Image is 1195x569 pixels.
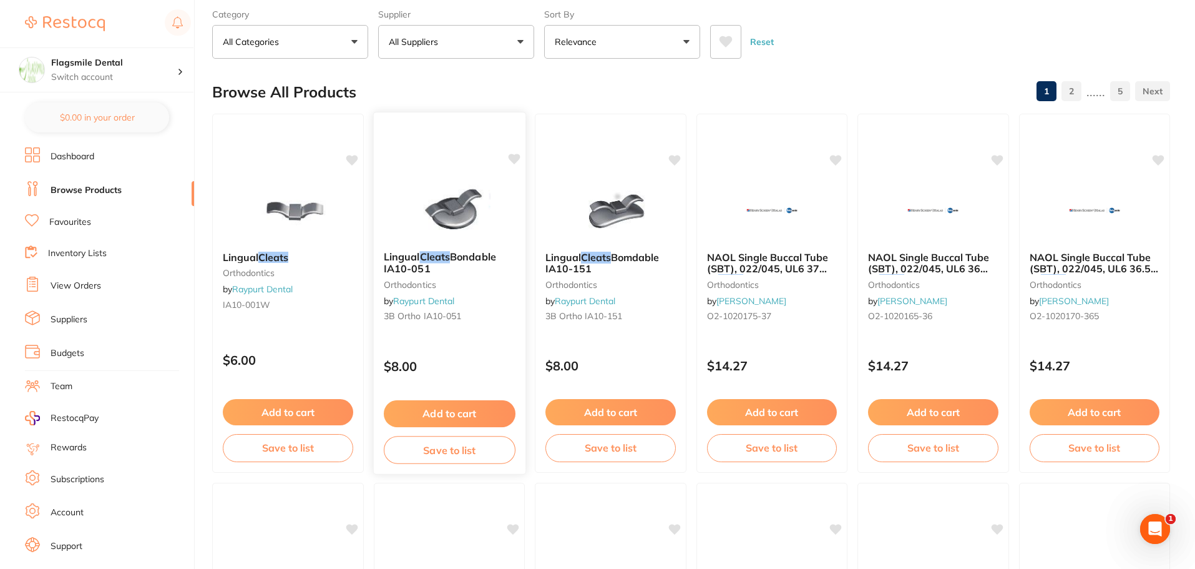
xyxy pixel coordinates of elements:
span: by [707,295,786,307]
em: Cleat [718,274,743,287]
p: $14.27 [868,359,998,373]
span: by [383,295,454,307]
p: ...... [1086,84,1105,99]
a: [PERSON_NAME] [877,295,947,307]
a: Budgets [51,347,84,360]
span: O2-1020170-365 [1030,310,1099,322]
span: -10T [743,274,766,287]
span: 3B ortho IA10-151 [545,310,622,322]
small: orthodontics [1030,280,1160,290]
button: Add to cart [223,399,353,425]
img: NAOL Single Buccal Tube (SBT), 022/045, UL6 36 W Cleat -10T [892,179,973,242]
p: All Categories [223,36,284,48]
button: Reset [746,25,778,59]
span: by [223,284,293,295]
p: $8.00 [545,359,676,373]
img: NAOL Single Buccal Tube (SBT), 022/045, UL6 37 W Cleat -10T [731,179,812,242]
img: Lingual Cleats Bondable IA10-051 [408,178,490,241]
a: Team [51,380,72,393]
p: Switch account [51,71,177,84]
button: All Suppliers [378,25,534,59]
a: 1 [1036,79,1056,104]
button: Add to cart [383,400,515,427]
button: Relevance [544,25,700,59]
a: Subscriptions [51,473,104,486]
h4: Flagsmile Dental [51,57,177,69]
a: Raypurt Dental [393,295,454,307]
small: orthodontics [707,280,837,290]
small: Orthodontics [545,280,676,290]
a: Raypurt Dental [555,295,615,307]
span: IA10-001W [223,299,270,310]
a: Favourites [49,216,91,229]
p: $6.00 [223,353,353,367]
a: 5 [1110,79,1130,104]
span: O2-1020175-37 [707,310,771,322]
button: Add to cart [868,399,998,425]
span: -10T [1066,274,1089,287]
span: by [1030,295,1109,307]
a: Suppliers [51,314,87,326]
span: Bomdable IA10-151 [545,251,659,275]
label: Sort By [544,9,700,20]
p: All Suppliers [389,36,443,48]
img: RestocqPay [25,411,40,425]
span: NAOL Single Buccal Tube (SBT), 022/045, UL6 36.5 W [1030,251,1158,287]
img: Lingual Cleats [247,179,328,242]
a: Browse Products [51,184,122,197]
span: 3B ortho IA10-051 [383,310,461,322]
b: NAOL Single Buccal Tube (SBT), 022/045, UL6 36.5 W Cleat -10T [1030,252,1160,275]
img: Lingual Cleats Bomdable IA10-151 [570,179,651,242]
a: RestocqPay [25,411,99,425]
a: [PERSON_NAME] [1039,295,1109,307]
label: Supplier [378,9,534,20]
em: Cleats [581,251,611,264]
p: Relevance [555,36,602,48]
span: Bondable IA10-051 [383,250,495,275]
a: Raypurt Dental [232,284,293,295]
span: NAOL Single Buccal Tube (SBT), 022/045, UL6 36 W [868,251,989,287]
span: by [868,295,947,307]
span: RestocqPay [51,412,99,425]
span: Lingual [223,251,258,264]
button: Save to list [707,434,837,462]
span: O2-1020165-36 [868,310,932,322]
small: Orthodontics [383,279,515,289]
img: Restocq Logo [25,16,105,31]
img: Flagsmile Dental [19,57,44,82]
label: Category [212,9,368,20]
span: 1 [1166,514,1176,524]
button: Save to list [1030,434,1160,462]
button: $0.00 in your order [25,102,169,132]
span: Lingual [545,251,581,264]
a: View Orders [51,280,101,292]
em: Cleats [419,250,449,263]
a: Rewards [51,442,87,454]
button: Add to cart [1030,399,1160,425]
button: Add to cart [545,399,676,425]
span: by [545,295,615,307]
small: Orthodontics [223,268,353,278]
button: All Categories [212,25,368,59]
a: Restocq Logo [25,9,105,38]
p: $8.00 [383,359,515,374]
button: Save to list [868,434,998,462]
iframe: Intercom live chat [1140,514,1170,544]
button: Save to list [545,434,676,462]
b: NAOL Single Buccal Tube (SBT), 022/045, UL6 37 W Cleat -10T [707,252,837,275]
em: Cleat [879,274,904,287]
a: [PERSON_NAME] [716,295,786,307]
small: orthodontics [868,280,998,290]
button: Save to list [383,436,515,464]
img: NAOL Single Buccal Tube (SBT), 022/045, UL6 36.5 W Cleat -10T [1054,179,1135,242]
a: 2 [1061,79,1081,104]
em: Cleat [1041,274,1066,287]
b: NAOL Single Buccal Tube (SBT), 022/045, UL6 36 W Cleat -10T [868,252,998,275]
button: Add to cart [707,399,837,425]
span: Lingual [383,250,419,263]
a: Support [51,540,82,553]
a: Inventory Lists [48,247,107,260]
span: -10T [904,274,927,287]
p: $14.27 [707,359,837,373]
a: Dashboard [51,151,94,163]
